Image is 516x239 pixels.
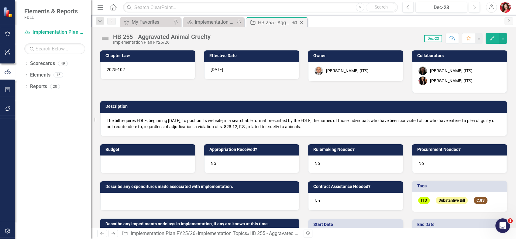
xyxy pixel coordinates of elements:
a: Implementation Plan FY25/26 [185,18,235,26]
h3: Describe any impediments or delays in implementation, if any are known at this time. [105,222,296,226]
a: Elements [30,72,50,79]
div: Implementation Plan FY25/26 [113,40,211,45]
input: Search ClearPoint... [123,2,398,13]
div: HB 255 - Aggravated Animal Cruelty [113,33,211,40]
input: Search Below... [24,43,85,54]
span: [DATE] [211,67,223,72]
img: Not Defined [100,34,110,43]
div: HB 255 - Aggravated Animal Cruelty [258,19,291,26]
span: No [211,161,216,166]
a: Implementation Plan FY25/26 [24,29,85,36]
img: ClearPoint Strategy [3,7,14,18]
h3: Budget [105,147,192,152]
h3: Appropriation Received? [209,147,296,152]
h3: Owner [313,53,400,58]
h3: Effective Date [209,53,296,58]
div: 49 [58,61,68,66]
span: Elements & Reports [24,8,78,15]
div: 20 [50,84,60,89]
h3: Description [105,104,504,109]
span: Substantive Bill [436,197,468,204]
h3: Tags [417,184,504,188]
span: CJIS [474,197,487,204]
small: FDLE [24,15,78,20]
span: 1 [508,218,513,223]
h3: Contract Assistance Needed? [313,184,400,189]
button: Search [366,3,396,12]
a: Scorecards [30,60,55,67]
p: The bill requires FDLE, beginning [DATE], to post on its website, in a searchable format prescrib... [107,118,501,130]
div: [PERSON_NAME] (ITS) [430,68,473,74]
div: Implementation Plan FY25/26 [195,18,235,26]
h3: Rulemaking Needed? [313,147,400,152]
span: No [315,198,320,203]
a: Implementation Topics [198,230,247,236]
a: Reports [30,83,47,90]
span: Dec-23 [424,35,442,42]
div: HB 255 - Aggravated Animal Cruelty [249,230,326,236]
span: ITS [418,197,430,204]
div: My Favorites [132,18,172,26]
img: Nicole Howard [418,67,427,75]
img: Erica Wolaver [418,77,427,85]
div: 16 [53,73,63,78]
a: My Favorites [122,18,172,26]
span: No [315,161,320,166]
h3: Start Date [313,222,400,227]
h3: Chapter Law [105,53,192,58]
h3: Describe any expenditures made associated with implementation. [105,184,296,189]
div: » » [122,230,299,237]
img: Caitlin Dawkins [500,2,511,13]
span: Search [375,5,388,9]
div: Dec-23 [418,4,465,11]
p: 2025-102 [107,67,189,73]
div: [PERSON_NAME] (ITS) [430,78,473,84]
span: No [418,161,424,166]
h3: Procurement Needed? [417,147,504,152]
div: [PERSON_NAME] (ITS) [326,68,369,74]
img: Joey Hornsby [315,67,323,75]
iframe: Intercom live chat [495,218,510,233]
h3: Collaborators [417,53,504,58]
button: Dec-23 [415,2,467,13]
h3: End Date [417,222,504,227]
a: Implementation Plan FY25/26 [131,230,195,236]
